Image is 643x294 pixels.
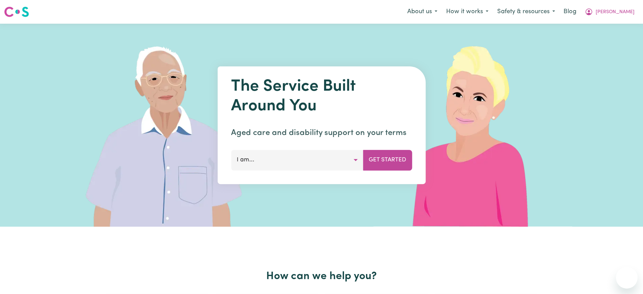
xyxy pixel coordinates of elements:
button: Safety & resources [493,5,559,19]
a: Careseekers logo [4,4,29,20]
h1: The Service Built Around You [231,77,412,116]
img: Careseekers logo [4,6,29,18]
button: How it works [442,5,493,19]
p: Aged care and disability support on your terms [231,127,412,139]
h2: How can we help you? [102,270,541,283]
button: Get Started [363,150,412,170]
button: About us [403,5,442,19]
button: I am... [231,150,363,170]
iframe: Button to launch messaging window [616,267,638,289]
button: My Account [580,5,639,19]
span: [PERSON_NAME] [596,8,635,16]
a: Blog [559,4,580,19]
